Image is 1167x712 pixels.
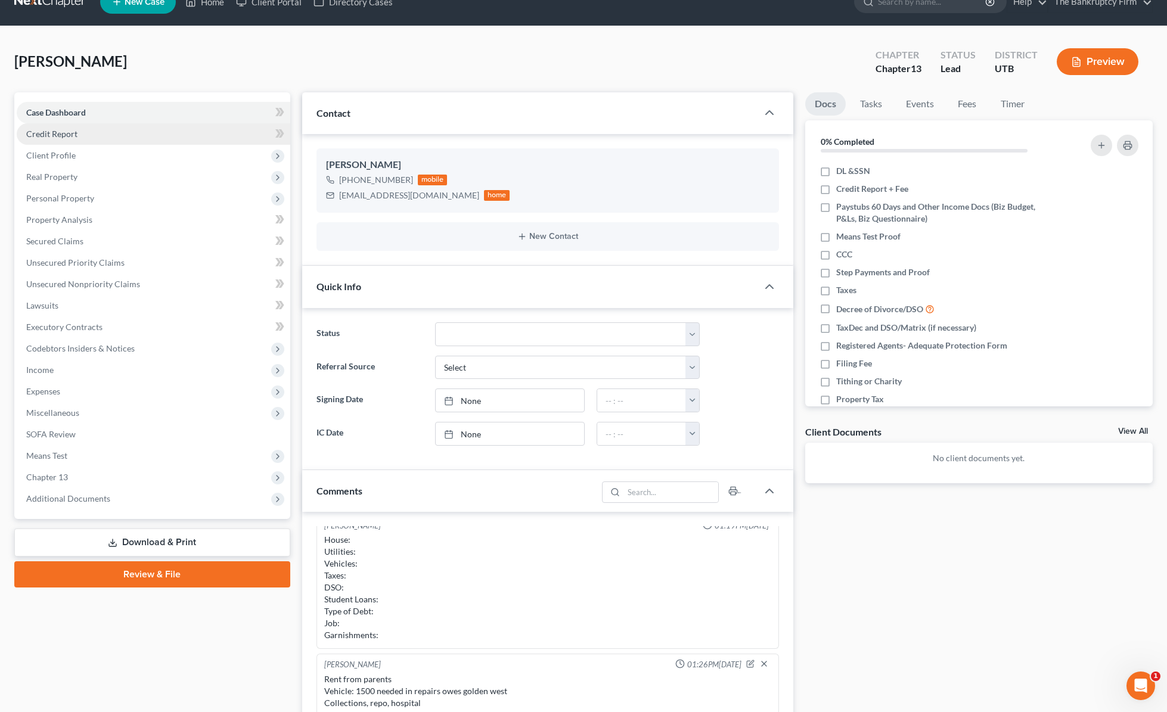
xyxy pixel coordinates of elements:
[324,534,771,641] div: House: Utilities: Vehicles: Taxes: DSO: Student Loans: Type of Debt: Job: Garnishments:
[26,193,94,203] span: Personal Property
[948,92,986,116] a: Fees
[326,232,769,241] button: New Contact
[26,236,83,246] span: Secured Claims
[597,389,686,412] input: -- : --
[418,175,448,185] div: mobile
[26,107,86,117] span: Case Dashboard
[815,452,1143,464] p: No client documents yet.
[324,673,771,709] div: Rent from parents Vehicle: 1500 needed in repairs owes golden west Collections, repo, hospital
[26,343,135,353] span: Codebtors Insiders & Notices
[14,52,127,70] span: [PERSON_NAME]
[26,429,76,439] span: SOFA Review
[339,174,413,186] div: [PHONE_NUMBER]
[311,388,429,412] label: Signing Date
[836,284,856,296] span: Taxes
[1057,48,1138,75] button: Preview
[17,316,290,338] a: Executory Contracts
[836,375,902,387] span: Tithing or Charity
[821,136,874,147] strong: 0% Completed
[836,303,923,315] span: Decree of Divorce/DSO
[836,201,1056,225] span: Paystubs 60 Days and Other Income Docs (Biz Budget, P&Ls, Biz Questionnaire)
[14,561,290,587] a: Review & File
[805,425,882,438] div: Client Documents
[324,659,381,671] div: [PERSON_NAME]
[339,189,479,201] div: [EMAIL_ADDRESS][DOMAIN_NAME]
[316,107,350,119] span: Contact
[17,252,290,273] a: Unsecured Priority Claims
[876,48,921,62] div: Chapter
[995,48,1038,62] div: District
[1118,427,1148,436] a: View All
[26,493,110,503] span: Additional Documents
[836,165,870,177] span: DL &SSN
[623,482,718,502] input: Search...
[316,485,362,496] span: Comments
[597,422,686,445] input: -- : --
[26,450,67,461] span: Means Test
[836,183,908,195] span: Credit Report + Fee
[1151,671,1160,681] span: 1
[26,279,140,289] span: Unsecured Nonpriority Claims
[26,322,103,332] span: Executory Contracts
[26,386,60,396] span: Expenses
[26,257,125,268] span: Unsecured Priority Claims
[805,92,846,116] a: Docs
[311,422,429,446] label: IC Date
[836,340,1007,352] span: Registered Agents- Adequate Protection Form
[436,389,584,412] a: None
[14,528,290,556] a: Download & Print
[311,356,429,380] label: Referral Source
[26,300,58,310] span: Lawsuits
[17,295,290,316] a: Lawsuits
[896,92,943,116] a: Events
[324,520,381,531] div: [PERSON_NAME]
[941,62,976,76] div: Lead
[26,214,92,225] span: Property Analysis
[851,92,892,116] a: Tasks
[836,266,930,278] span: Step Payments and Proof
[715,520,769,531] span: 01:19PM[DATE]
[26,172,77,182] span: Real Property
[326,158,769,172] div: [PERSON_NAME]
[1126,671,1155,700] iframe: Intercom live chat
[911,63,921,74] span: 13
[836,322,976,334] span: TaxDec and DSO/Matrix (if necessary)
[941,48,976,62] div: Status
[991,92,1034,116] a: Timer
[836,231,901,242] span: Means Test Proof
[26,472,68,482] span: Chapter 13
[26,150,76,160] span: Client Profile
[17,123,290,145] a: Credit Report
[836,357,872,369] span: Filing Fee
[17,273,290,295] a: Unsecured Nonpriority Claims
[687,659,741,670] span: 01:26PM[DATE]
[436,422,584,445] a: None
[316,281,361,292] span: Quick Info
[17,231,290,252] a: Secured Claims
[17,424,290,445] a: SOFA Review
[836,393,884,405] span: Property Tax
[995,62,1038,76] div: UTB
[876,62,921,76] div: Chapter
[17,209,290,231] a: Property Analysis
[26,365,54,375] span: Income
[836,248,852,260] span: CCC
[484,190,510,201] div: home
[17,102,290,123] a: Case Dashboard
[26,129,77,139] span: Credit Report
[311,322,429,346] label: Status
[26,408,79,418] span: Miscellaneous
